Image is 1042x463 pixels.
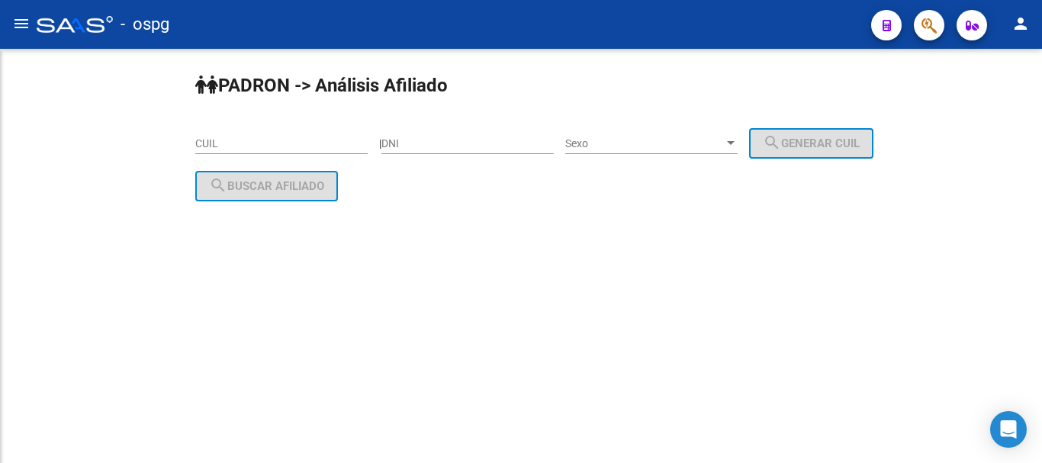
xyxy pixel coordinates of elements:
[565,137,724,150] span: Sexo
[195,171,338,201] button: Buscar afiliado
[749,128,873,159] button: Generar CUIL
[121,8,169,41] span: - ospg
[12,14,31,33] mat-icon: menu
[763,133,781,152] mat-icon: search
[209,179,324,193] span: Buscar afiliado
[763,137,860,150] span: Generar CUIL
[209,176,227,195] mat-icon: search
[379,137,885,150] div: |
[990,411,1027,448] div: Open Intercom Messenger
[1011,14,1030,33] mat-icon: person
[195,75,448,96] strong: PADRON -> Análisis Afiliado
